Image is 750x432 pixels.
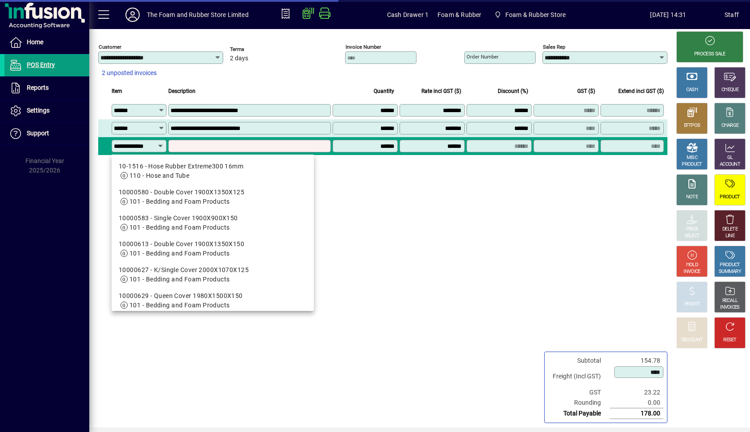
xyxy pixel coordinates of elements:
[119,239,307,249] div: 10000613 - Double Cover 1900X1350X150
[112,184,314,210] mat-option: 10000580 - Double Cover 1900X1350X125
[548,398,610,408] td: Rounding
[725,233,734,239] div: LINE
[612,8,725,22] span: [DATE] 14:31
[610,387,663,398] td: 23.22
[610,356,663,366] td: 154.78
[119,188,307,197] div: 10000580 - Double Cover 1900X1350X125
[230,55,248,62] span: 2 days
[112,288,314,314] mat-option: 10000629 - Queen Cover 1980X1500X150
[119,162,307,171] div: 10-1516 - Hose Rubber Extreme300 16mm
[498,86,528,96] span: Discount (%)
[686,226,698,233] div: PRICE
[610,408,663,419] td: 178.00
[490,7,569,23] span: Foam & Rubber Store
[721,87,738,93] div: CHEQUE
[102,68,157,78] span: 2 unposted invoices
[610,398,663,408] td: 0.00
[548,408,610,419] td: Total Payable
[618,86,664,96] span: Extend incl GST ($)
[98,65,160,81] button: 2 unposted invoices
[684,122,700,129] div: EFTPOS
[374,86,394,96] span: Quantity
[719,268,741,275] div: SUMMARY
[543,44,565,50] mat-label: Sales rep
[687,155,697,161] div: MISC
[683,268,700,275] div: INVOICE
[27,84,49,91] span: Reports
[129,250,230,257] span: 101 - Bedding and Foam Products
[118,7,147,23] button: Profile
[129,198,230,205] span: 101 - Bedding and Foam Products
[437,8,481,22] span: Foam & Rubber
[686,87,698,93] div: CASH
[129,276,230,283] span: 101 - Bedding and Foam Products
[721,122,739,129] div: CHARGE
[722,226,737,233] div: DELETE
[387,8,429,22] span: Cash Drawer 1
[505,8,566,22] span: Foam & Rubber Store
[112,236,314,262] mat-option: 10000613 - Double Cover 1900X1350X150
[129,224,230,231] span: 101 - Bedding and Foam Products
[548,356,610,366] td: Subtotal
[27,130,49,137] span: Support
[720,262,740,268] div: PRODUCT
[346,44,381,50] mat-label: Invoice number
[720,304,739,311] div: INVOICES
[230,46,283,52] span: Terms
[119,265,307,275] div: 10000627 - K/Single Cover 2000X1070X125
[684,233,700,239] div: SELECT
[681,337,703,344] div: DISCOUNT
[119,214,307,223] div: 10000583 - Single Cover 1900X900X150
[694,51,725,58] div: PROCESS SALE
[4,122,89,145] a: Support
[4,77,89,99] a: Reports
[112,262,314,288] mat-option: 10000627 - K/Single Cover 2000X1070X125
[686,194,698,201] div: NOTE
[686,262,698,268] div: HOLD
[129,172,189,179] span: 110 - Hose and Tube
[4,31,89,54] a: Home
[27,61,55,68] span: POS Entry
[99,44,121,50] mat-label: Customer
[548,387,610,398] td: GST
[684,301,700,308] div: PROFIT
[4,100,89,122] a: Settings
[27,107,50,114] span: Settings
[27,38,43,46] span: Home
[112,86,122,96] span: Item
[168,86,196,96] span: Description
[720,194,740,201] div: PRODUCT
[112,158,314,184] mat-option: 10-1516 - Hose Rubber Extreme300 16mm
[723,337,737,344] div: RESET
[725,8,739,22] div: Staff
[682,161,702,168] div: PRODUCT
[421,86,461,96] span: Rate incl GST ($)
[119,291,307,301] div: 10000629 - Queen Cover 1980X1500X150
[727,155,733,161] div: GL
[720,161,740,168] div: ACCOUNT
[548,366,610,387] td: Freight (Incl GST)
[129,302,230,309] span: 101 - Bedding and Foam Products
[467,54,499,60] mat-label: Order number
[722,298,738,304] div: RECALL
[577,86,595,96] span: GST ($)
[147,8,249,22] div: The Foam and Rubber Store Limited
[112,210,314,236] mat-option: 10000583 - Single Cover 1900X900X150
